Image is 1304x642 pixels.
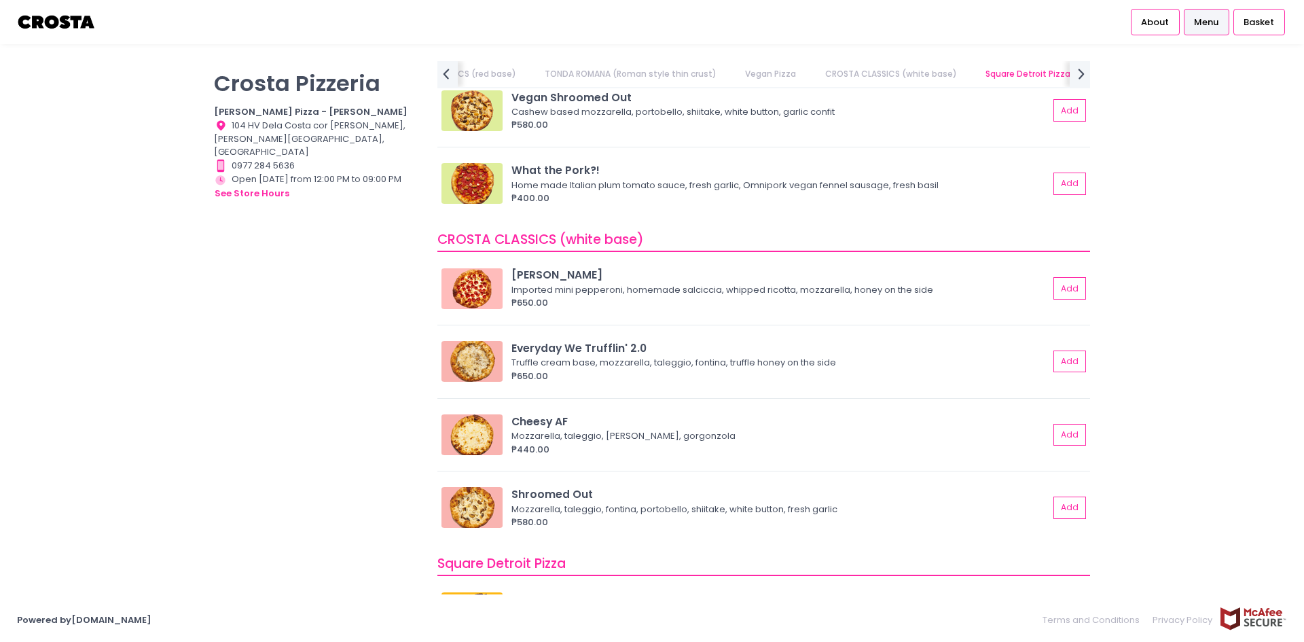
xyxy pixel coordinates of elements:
[1244,16,1274,29] span: Basket
[441,592,503,633] img: Detroit Thick Spinach Artichoke Overload
[1184,9,1229,35] a: Menu
[1053,99,1086,122] button: Add
[532,61,730,87] a: TONDA ROMANA (Roman style thin crust)
[511,296,1049,310] div: ₱650.00
[441,163,503,204] img: What the Pork?!
[1146,607,1220,633] a: Privacy Policy
[214,186,290,201] button: see store hours
[214,159,420,173] div: 0977 284 5636
[972,61,1083,87] a: Square Detroit Pizza
[1141,16,1169,29] span: About
[511,503,1045,516] div: Mozzarella, taleggio, fontina, portobello, shiitake, white button, fresh garlic
[1131,9,1180,35] a: About
[511,267,1049,283] div: [PERSON_NAME]
[511,516,1049,529] div: ₱580.00
[1053,497,1086,519] button: Add
[214,70,420,96] p: Crosta Pizzeria
[214,173,420,201] div: Open [DATE] from 12:00 PM to 09:00 PM
[511,283,1045,297] div: Imported mini pepperoni, homemade salciccia, whipped ricotta, mozzarella, honey on the side
[1043,607,1146,633] a: Terms and Conditions
[511,162,1049,178] div: What the Pork?!
[511,429,1045,443] div: Mozzarella, taleggio, [PERSON_NAME], gorgonzola
[441,414,503,455] img: Cheesy AF
[812,61,970,87] a: CROSTA CLASSICS (white base)
[511,340,1049,356] div: Everyday We Trufflin' 2.0
[1194,16,1218,29] span: Menu
[1053,277,1086,300] button: Add
[511,592,1049,607] div: Detroit Thick Spinach Artichoke Overload
[511,370,1049,383] div: ₱650.00
[511,486,1049,502] div: Shroomed Out
[511,118,1049,132] div: ₱580.00
[17,10,96,34] img: logo
[441,90,503,131] img: Vegan Shroomed Out
[511,179,1045,192] div: Home made Italian plum tomato sauce, fresh garlic, Omnipork vegan fennel sausage, fresh basil
[17,613,151,626] a: Powered by[DOMAIN_NAME]
[437,230,644,249] span: CROSTA CLASSICS (white base)
[1053,173,1086,195] button: Add
[437,554,566,573] span: Square Detroit Pizza
[441,268,503,309] img: Roni Salciccia
[214,105,407,118] b: [PERSON_NAME] Pizza - [PERSON_NAME]
[511,356,1045,370] div: Truffle cream base, mozzarella, taleggio, fontina, truffle honey on the side
[511,443,1049,457] div: ₱440.00
[214,119,420,159] div: 104 HV Dela Costa cor [PERSON_NAME], [PERSON_NAME][GEOGRAPHIC_DATA], [GEOGRAPHIC_DATA]
[441,487,503,528] img: Shroomed Out
[511,414,1049,429] div: Cheesy AF
[1219,607,1287,630] img: mcafee-secure
[732,61,810,87] a: Vegan Pizza
[511,192,1049,205] div: ₱400.00
[441,341,503,382] img: Everyday We Trufflin' 2.0
[511,90,1049,105] div: Vegan Shroomed Out
[1053,351,1086,373] button: Add
[511,105,1045,119] div: Cashew based mozzarella, portobello, shiitake, white button, garlic confit
[1053,424,1086,446] button: Add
